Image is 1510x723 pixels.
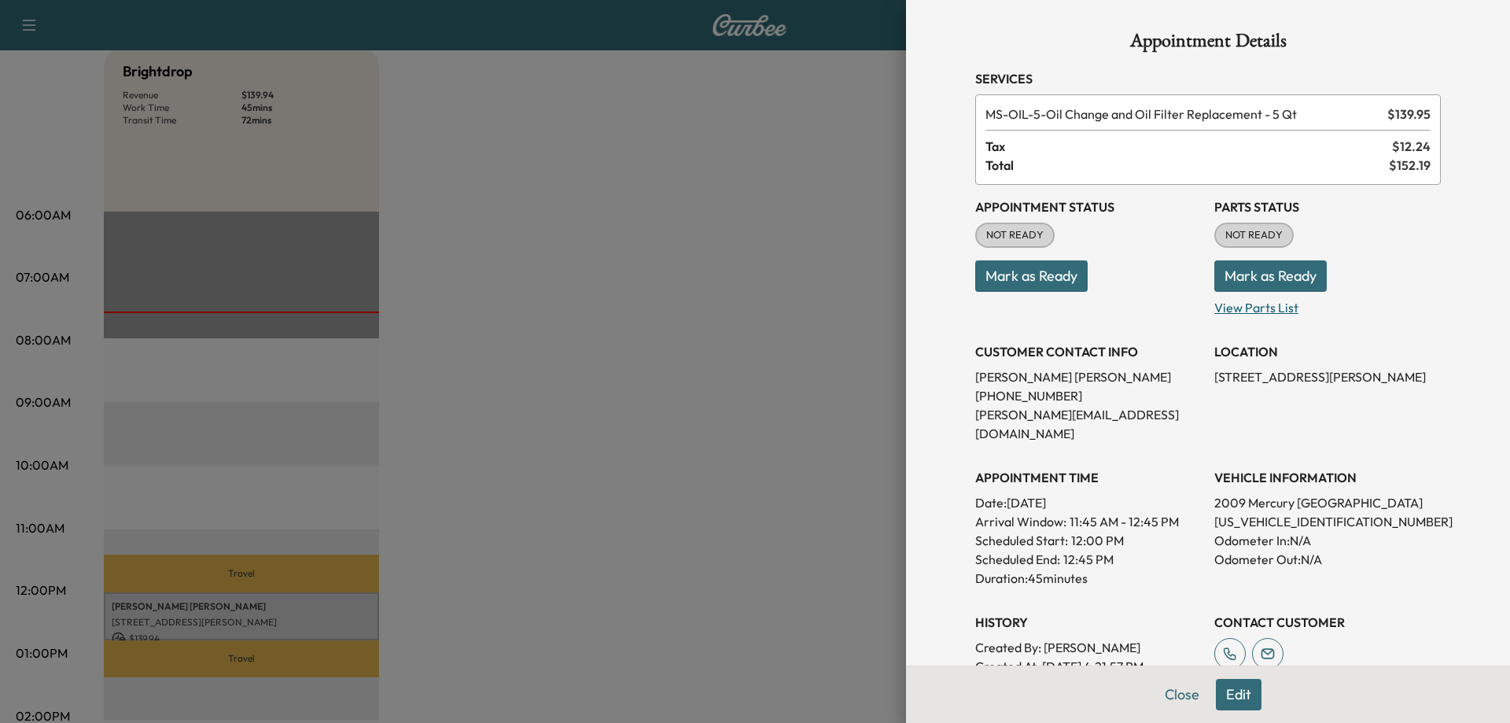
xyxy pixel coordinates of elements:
p: [STREET_ADDRESS][PERSON_NAME] [1214,367,1441,386]
h3: Parts Status [1214,197,1441,216]
h3: LOCATION [1214,342,1441,361]
h3: Appointment Status [975,197,1202,216]
span: $ 139.95 [1387,105,1431,124]
p: Arrival Window: [975,512,1202,531]
p: Duration: 45 minutes [975,569,1202,588]
p: [PERSON_NAME] [PERSON_NAME] [975,367,1202,386]
p: Scheduled End: [975,550,1060,569]
h3: History [975,613,1202,632]
p: [PHONE_NUMBER] [975,386,1202,405]
button: Mark as Ready [975,260,1088,292]
h3: CONTACT CUSTOMER [1214,613,1441,632]
h3: APPOINTMENT TIME [975,468,1202,487]
p: View Parts List [1214,292,1441,317]
p: Created At : [DATE] 4:21:57 PM [975,657,1202,676]
p: [PERSON_NAME][EMAIL_ADDRESS][DOMAIN_NAME] [975,405,1202,443]
button: Edit [1216,679,1261,710]
h3: VEHICLE INFORMATION [1214,468,1441,487]
p: 12:45 PM [1063,550,1114,569]
button: Close [1155,679,1210,710]
span: 11:45 AM - 12:45 PM [1070,512,1179,531]
h1: Appointment Details [975,31,1441,57]
p: Odometer In: N/A [1214,531,1441,550]
span: NOT READY [977,227,1053,243]
p: Created By : [PERSON_NAME] [975,638,1202,657]
span: Total [985,156,1389,175]
span: NOT READY [1216,227,1292,243]
p: 12:00 PM [1071,531,1124,550]
p: [US_VEHICLE_IDENTIFICATION_NUMBER] [1214,512,1441,531]
p: Date: [DATE] [975,493,1202,512]
span: $ 12.24 [1392,137,1431,156]
p: 2009 Mercury [GEOGRAPHIC_DATA] [1214,493,1441,512]
h3: Services [975,69,1441,88]
p: Scheduled Start: [975,531,1068,550]
span: $ 152.19 [1389,156,1431,175]
button: Mark as Ready [1214,260,1327,292]
h3: CUSTOMER CONTACT INFO [975,342,1202,361]
span: Tax [985,137,1392,156]
span: Oil Change and Oil Filter Replacement - 5 Qt [985,105,1381,124]
p: Odometer Out: N/A [1214,550,1441,569]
